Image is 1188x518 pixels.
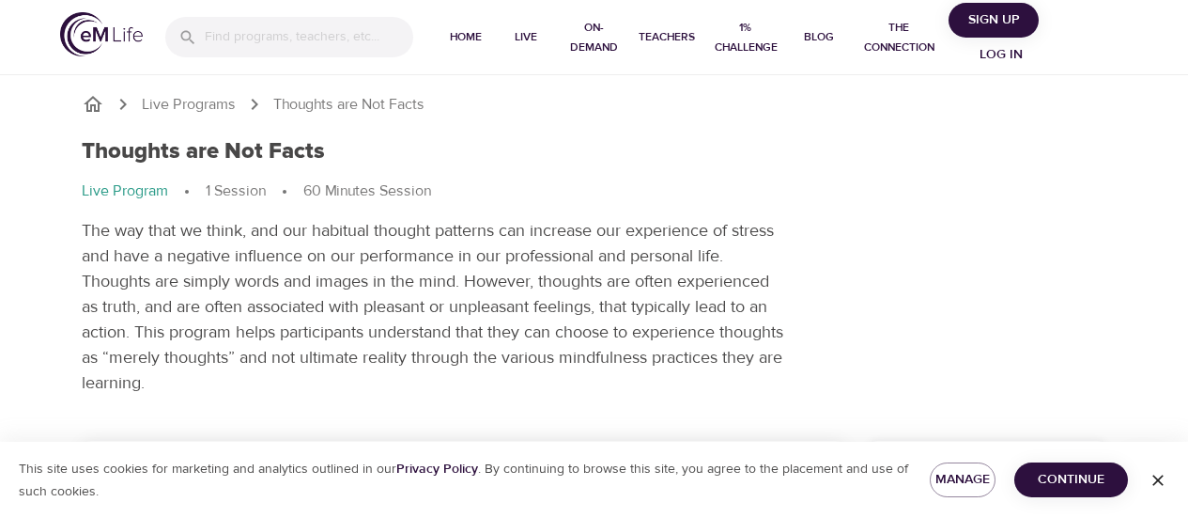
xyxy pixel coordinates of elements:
span: On-Demand [563,18,624,57]
span: Sign Up [956,8,1031,32]
h1: Thoughts are Not Facts [82,138,325,165]
p: 1 Session [206,181,266,202]
button: Manage [930,463,995,497]
button: Sign Up [949,3,1039,38]
p: The way that we think, and our habitual thought patterns can increase our experience of stress an... [82,218,786,396]
p: Thoughts are Not Facts [273,94,424,116]
span: Home [443,27,488,47]
span: Live [503,27,548,47]
p: 60 Minutes Session [303,181,431,202]
a: Privacy Policy [396,461,478,478]
button: Continue [1014,463,1128,497]
span: Blog [796,27,841,47]
img: logo [60,12,143,56]
span: The Connection [856,18,941,57]
span: Continue [1029,468,1113,492]
p: Choose a Start Date [82,441,845,466]
a: Live Programs [142,94,236,116]
nav: breadcrumb [82,181,1107,203]
p: Live Program [82,181,168,202]
span: Manage [945,468,980,492]
span: 1% Challenge [710,18,780,57]
span: Teachers [639,27,695,47]
nav: breadcrumb [82,93,1107,116]
span: Log in [964,43,1039,67]
input: Find programs, teachers, etc... [205,17,413,57]
button: Log in [956,38,1046,72]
